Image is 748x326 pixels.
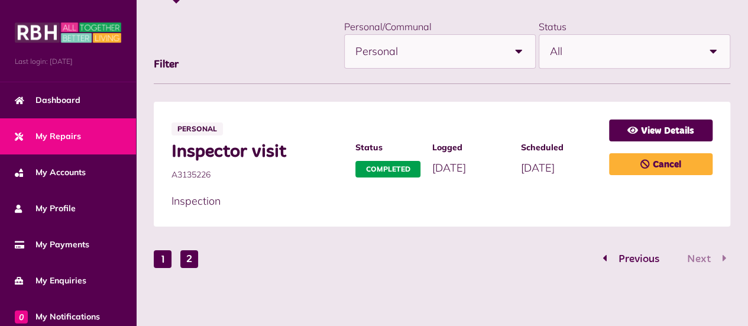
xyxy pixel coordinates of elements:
span: 0 [15,310,28,323]
span: My Payments [15,238,89,251]
button: Go to page 1 [599,251,672,268]
img: MyRBH [15,21,121,44]
span: Previous [610,254,668,264]
p: Inspection [171,193,597,209]
span: My Enquiries [15,275,86,287]
span: Inspector visit [171,141,344,163]
span: Scheduled [521,141,597,154]
span: All [550,35,697,68]
span: Logged [432,141,509,154]
span: Status [355,141,420,154]
span: A3135226 [171,169,344,181]
label: Personal/Communal [344,21,432,33]
span: Last login: [DATE] [15,56,121,67]
a: Cancel [609,153,713,175]
label: Status [539,21,566,33]
button: Go to page 1 [154,250,171,268]
span: Personal [171,122,223,135]
span: Filter [154,59,179,70]
a: View Details [609,120,713,141]
span: Personal [355,35,502,68]
span: My Repairs [15,130,81,143]
span: My Notifications [15,311,100,323]
span: Dashboard [15,94,80,106]
span: My Accounts [15,166,86,179]
span: [DATE] [521,161,555,175]
span: Completed [355,161,420,177]
span: My Profile [15,202,76,215]
span: [DATE] [432,161,466,175]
